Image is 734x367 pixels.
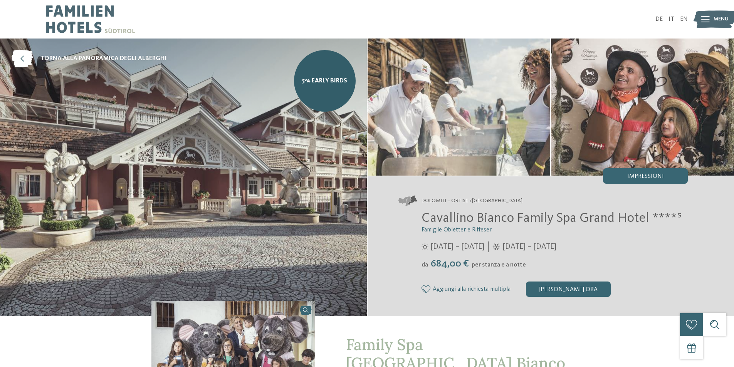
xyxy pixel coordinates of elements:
a: torna alla panoramica degli alberghi [12,50,167,67]
div: [PERSON_NAME] ora [526,282,611,297]
span: Aggiungi alla richiesta multipla [433,286,511,293]
a: DE [655,16,663,22]
span: Cavallino Bianco Family Spa Grand Hotel ****ˢ [422,211,682,225]
span: 5% Early Birds [302,77,347,85]
span: da [422,262,428,268]
a: 5% Early Birds [294,50,356,112]
a: EN [680,16,688,22]
span: 684,00 € [429,259,471,269]
i: Orari d'apertura estate [422,243,428,250]
span: per stanza e a notte [472,262,526,268]
a: IT [668,16,674,22]
img: Nel family hotel a Ortisei i vostri desideri diventeranno realtà [551,39,734,176]
i: Orari d'apertura inverno [492,243,501,250]
span: Dolomiti – Ortisei/[GEOGRAPHIC_DATA] [422,197,522,205]
span: torna alla panoramica degli alberghi [40,54,167,63]
span: [DATE] – [DATE] [430,241,484,252]
span: Famiglie Obletter e Riffeser [422,227,492,233]
span: Impressioni [627,173,664,179]
span: Menu [714,15,729,23]
img: Nel family hotel a Ortisei i vostri desideri diventeranno realtà [368,39,551,176]
span: [DATE] – [DATE] [502,241,556,252]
